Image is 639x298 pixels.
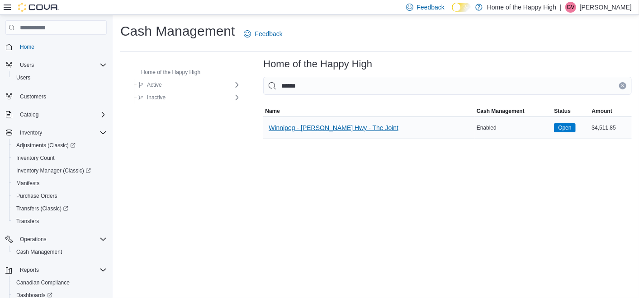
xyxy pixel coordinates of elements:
[16,234,50,245] button: Operations
[16,248,62,256] span: Cash Management
[9,71,110,84] button: Users
[13,178,43,189] a: Manifests
[16,192,57,200] span: Purchase Orders
[16,167,91,174] span: Inventory Manager (Classic)
[9,190,110,202] button: Purchase Orders
[592,107,612,115] span: Amount
[20,61,34,69] span: Users
[13,191,61,201] a: Purchase Orders
[554,107,571,115] span: Status
[590,122,632,133] div: $4,511.85
[134,79,166,90] button: Active
[475,122,553,133] div: Enabled
[20,43,34,51] span: Home
[13,277,107,288] span: Canadian Compliance
[2,59,110,71] button: Users
[16,154,55,162] span: Inventory Count
[13,153,58,163] a: Inventory Count
[120,22,235,40] h1: Cash Management
[560,2,562,13] p: |
[16,60,107,70] span: Users
[2,89,110,102] button: Customers
[565,2,576,13] div: Gurleen Virk
[13,178,107,189] span: Manifests
[554,123,575,132] span: Open
[16,109,107,120] span: Catalog
[558,124,571,132] span: Open
[263,106,475,116] button: Name
[240,25,286,43] a: Feedback
[477,107,525,115] span: Cash Management
[20,129,42,136] span: Inventory
[265,119,402,137] button: Winnipeg - [PERSON_NAME] Hwy - The Joint
[9,276,110,289] button: Canadian Compliance
[16,60,38,70] button: Users
[9,152,110,164] button: Inventory Count
[13,277,73,288] a: Canadian Compliance
[16,265,43,275] button: Reports
[16,91,50,102] a: Customers
[13,72,107,83] span: Users
[141,69,200,76] span: Home of the Happy High
[13,72,34,83] a: Users
[13,165,107,176] span: Inventory Manager (Classic)
[16,205,68,212] span: Transfers (Classic)
[2,108,110,121] button: Catalog
[487,2,556,13] p: Home of the Happy High
[13,140,79,151] a: Adjustments (Classic)
[9,164,110,177] a: Inventory Manager (Classic)
[13,191,107,201] span: Purchase Orders
[13,247,66,257] a: Cash Management
[16,279,70,286] span: Canadian Compliance
[13,140,107,151] span: Adjustments (Classic)
[20,236,47,243] span: Operations
[16,42,38,52] a: Home
[590,106,632,116] button: Amount
[134,92,169,103] button: Inactive
[20,111,38,118] span: Catalog
[475,106,553,116] button: Cash Management
[13,153,107,163] span: Inventory Count
[147,81,162,88] span: Active
[16,127,107,138] span: Inventory
[552,106,590,116] button: Status
[255,29,282,38] span: Feedback
[18,3,59,12] img: Cova
[2,126,110,139] button: Inventory
[16,127,46,138] button: Inventory
[9,139,110,152] a: Adjustments (Classic)
[16,234,107,245] span: Operations
[2,233,110,246] button: Operations
[13,165,95,176] a: Inventory Manager (Classic)
[417,3,445,12] span: Feedback
[580,2,632,13] p: [PERSON_NAME]
[263,59,372,70] h3: Home of the Happy High
[16,90,107,102] span: Customers
[20,266,39,274] span: Reports
[265,107,280,115] span: Name
[2,40,110,53] button: Home
[9,177,110,190] button: Manifests
[16,142,76,149] span: Adjustments (Classic)
[9,215,110,228] button: Transfers
[269,123,398,132] span: Winnipeg - [PERSON_NAME] Hwy - The Joint
[567,2,574,13] span: GV
[9,246,110,258] button: Cash Management
[13,216,107,227] span: Transfers
[16,74,30,81] span: Users
[619,82,626,89] button: Clear input
[20,93,46,100] span: Customers
[13,247,107,257] span: Cash Management
[452,3,471,12] input: Dark Mode
[147,94,166,101] span: Inactive
[16,265,107,275] span: Reports
[13,203,72,214] a: Transfers (Classic)
[128,67,204,78] button: Home of the Happy High
[16,180,39,187] span: Manifests
[9,202,110,215] a: Transfers (Classic)
[263,77,632,95] input: This is a search bar. As you type, the results lower in the page will automatically filter.
[2,264,110,276] button: Reports
[16,218,39,225] span: Transfers
[13,203,107,214] span: Transfers (Classic)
